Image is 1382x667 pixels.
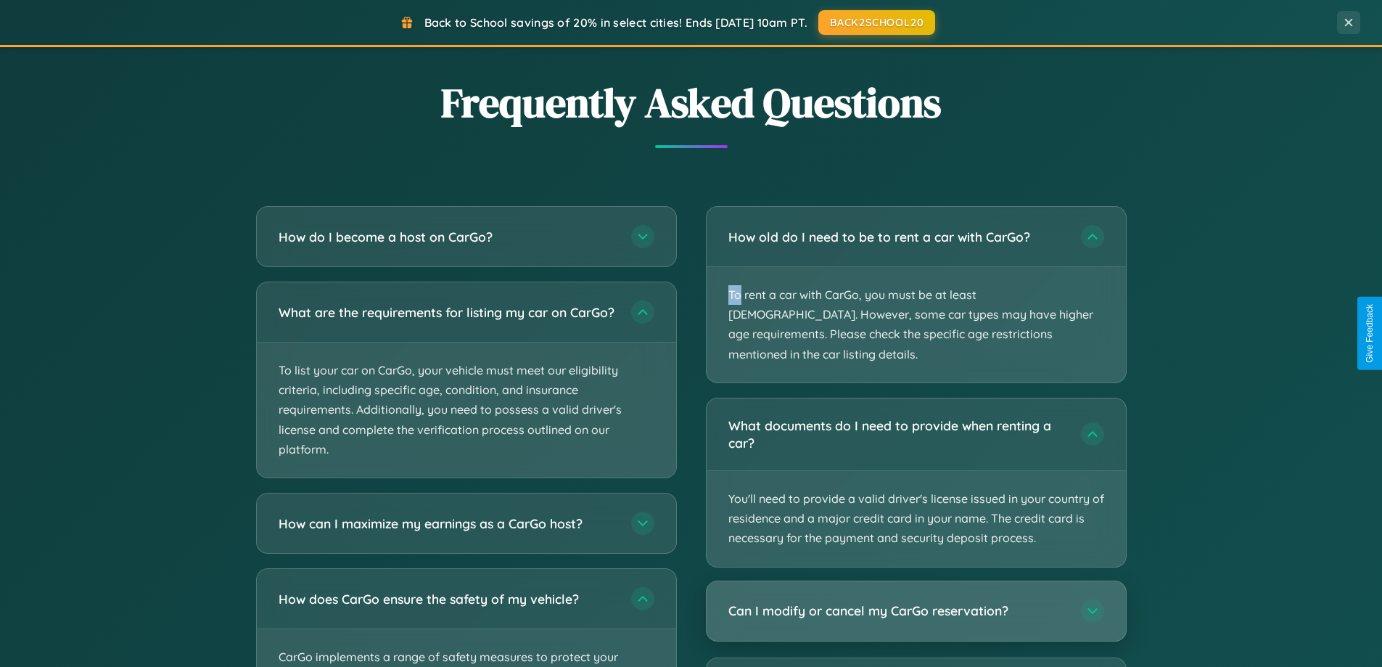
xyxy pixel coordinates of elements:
h3: How does CarGo ensure the safety of my vehicle? [279,590,617,608]
p: To list your car on CarGo, your vehicle must meet our eligibility criteria, including specific ag... [257,343,676,478]
p: To rent a car with CarGo, you must be at least [DEMOGRAPHIC_DATA]. However, some car types may ha... [707,267,1126,382]
h3: Can I modify or cancel my CarGo reservation? [728,602,1066,620]
h3: What are the requirements for listing my car on CarGo? [279,303,617,322]
h2: Frequently Asked Questions [256,75,1127,131]
h3: What documents do I need to provide when renting a car? [728,417,1066,452]
span: Back to School savings of 20% in select cities! Ends [DATE] 10am PT. [424,15,807,30]
p: You'll need to provide a valid driver's license issued in your country of residence and a major c... [707,471,1126,567]
h3: How do I become a host on CarGo? [279,228,617,246]
h3: How can I maximize my earnings as a CarGo host? [279,515,617,533]
button: BACK2SCHOOL20 [818,10,935,35]
h3: How old do I need to be to rent a car with CarGo? [728,228,1066,246]
div: Give Feedback [1365,304,1375,363]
